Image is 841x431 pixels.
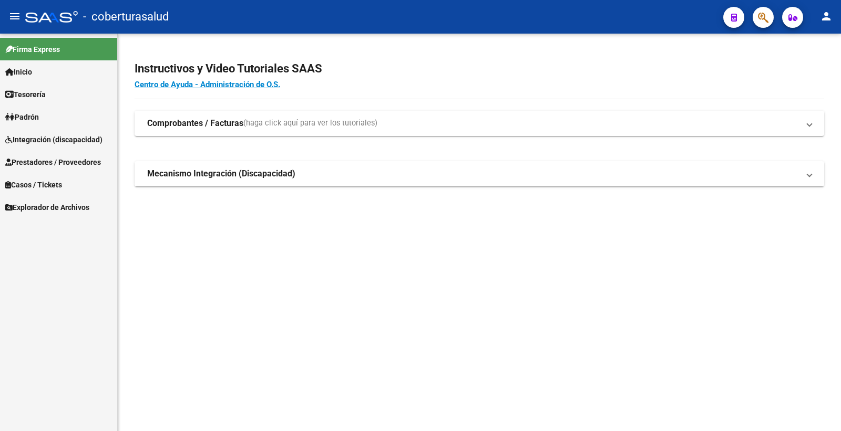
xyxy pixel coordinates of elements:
mat-icon: menu [8,10,21,23]
span: Prestadores / Proveedores [5,156,101,168]
mat-expansion-panel-header: Comprobantes / Facturas(haga click aquí para ver los tutoriales) [135,111,824,136]
h2: Instructivos y Video Tutoriales SAAS [135,59,824,79]
span: Integración (discapacidad) [5,134,102,145]
strong: Comprobantes / Facturas [147,118,243,129]
span: Padrón [5,111,39,123]
span: Inicio [5,66,32,78]
span: Tesorería [5,89,46,100]
span: Explorador de Archivos [5,202,89,213]
strong: Mecanismo Integración (Discapacidad) [147,168,295,180]
span: (haga click aquí para ver los tutoriales) [243,118,377,129]
mat-expansion-panel-header: Mecanismo Integración (Discapacidad) [135,161,824,186]
span: - coberturasalud [83,5,169,28]
span: Casos / Tickets [5,179,62,191]
span: Firma Express [5,44,60,55]
mat-icon: person [820,10,833,23]
a: Centro de Ayuda - Administración de O.S. [135,80,280,89]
